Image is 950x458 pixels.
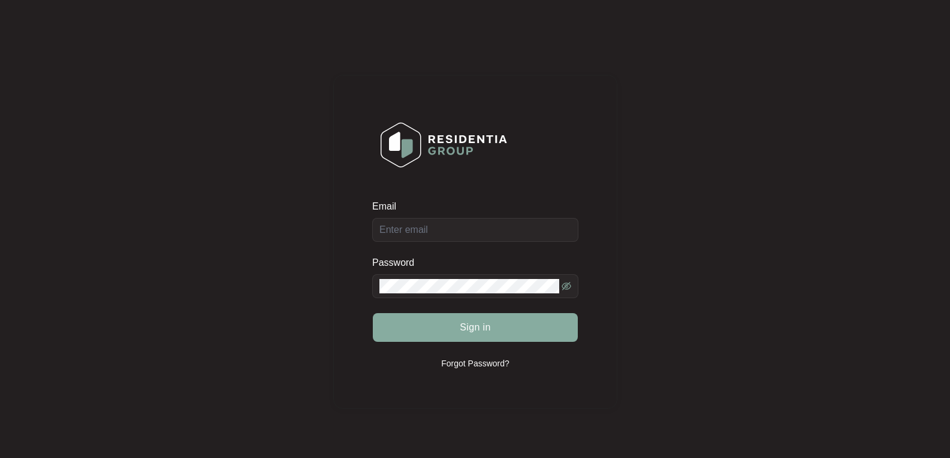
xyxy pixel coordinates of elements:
[373,114,515,175] img: Login Logo
[460,320,491,335] span: Sign in
[372,201,405,213] label: Email
[372,257,423,269] label: Password
[372,218,578,242] input: Email
[562,281,571,291] span: eye-invisible
[441,357,509,369] p: Forgot Password?
[379,279,559,293] input: Password
[373,313,578,342] button: Sign in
